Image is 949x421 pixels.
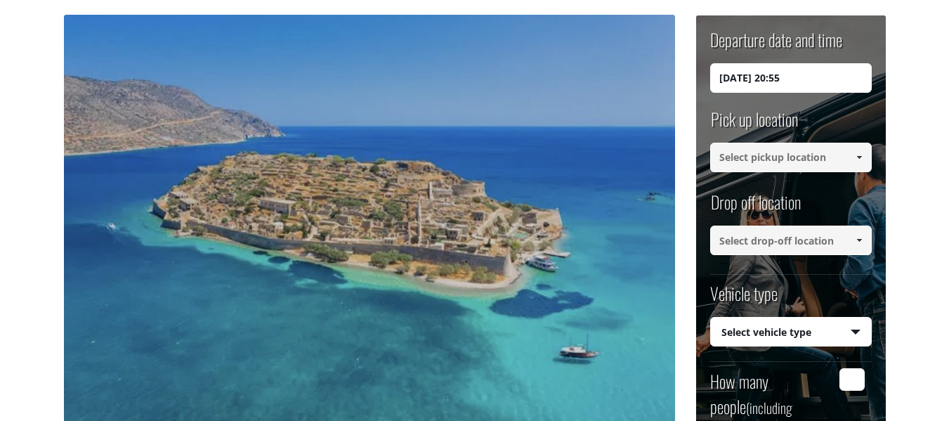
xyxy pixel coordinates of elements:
[710,107,798,143] label: Pick up location
[710,281,778,317] label: Vehicle type
[710,190,801,226] label: Drop off location
[710,143,872,172] input: Select pickup location
[710,226,872,255] input: Select drop-off location
[711,318,871,347] span: Select vehicle type
[847,226,870,255] a: Show All Items
[710,27,842,63] label: Departure date and time
[847,143,870,172] a: Show All Items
